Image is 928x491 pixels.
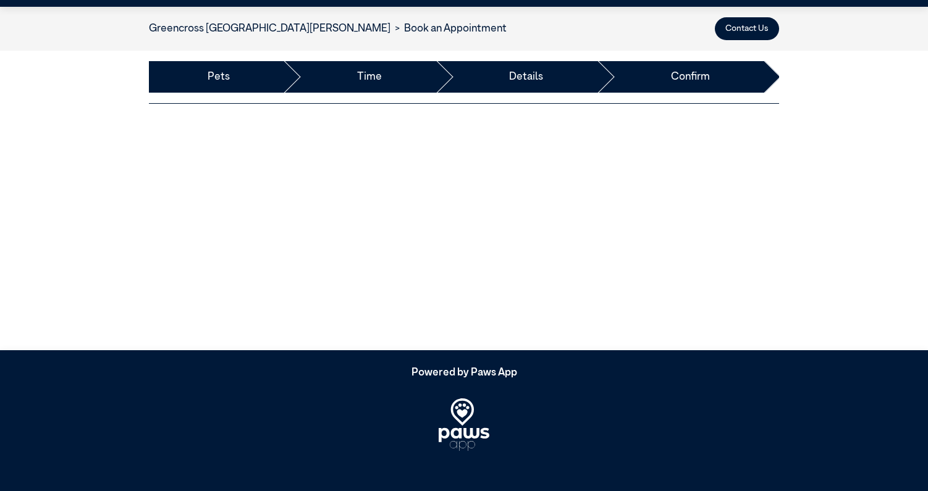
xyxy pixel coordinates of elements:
[208,69,230,85] a: Pets
[149,23,390,34] a: Greencross [GEOGRAPHIC_DATA][PERSON_NAME]
[149,367,779,379] h5: Powered by Paws App
[149,21,507,37] nav: breadcrumb
[509,69,543,85] a: Details
[671,69,710,85] a: Confirm
[357,69,382,85] a: Time
[390,21,507,37] li: Book an Appointment
[715,17,779,40] button: Contact Us
[439,398,489,451] img: PawsApp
